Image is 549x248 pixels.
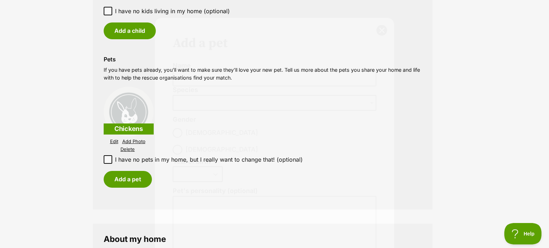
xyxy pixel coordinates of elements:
h2: Add a pet [173,36,376,51]
label: Year of birth [173,158,211,166]
span: [DEMOGRAPHIC_DATA] [186,145,258,155]
label: Species [173,86,376,94]
label: Name [173,62,376,70]
button: close [376,25,387,36]
span: [DEMOGRAPHIC_DATA] [186,128,258,138]
label: Gender [173,116,196,123]
label: Pet's personality (optional) [173,187,376,195]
